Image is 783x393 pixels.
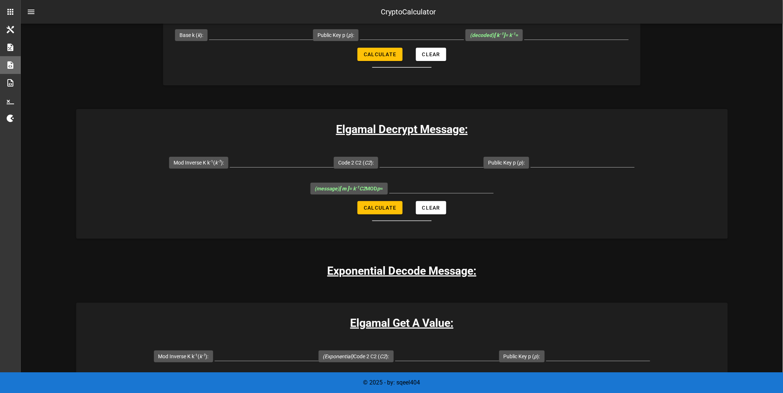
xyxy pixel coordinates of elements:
[422,205,440,211] span: Clear
[534,353,537,359] i: p
[363,205,396,211] span: Calculate
[504,353,540,360] label: Public Key p ( ):
[380,353,386,359] i: C2
[195,353,198,358] sup: -1
[210,159,213,164] sup: -1
[22,3,40,21] button: nav-menu-toggle
[348,32,351,38] i: p
[381,6,436,17] div: CryptoCalculator
[315,186,383,192] span: MOD =
[317,31,354,39] label: Public Key p ( ):
[198,32,200,38] i: k
[363,51,396,57] span: Calculate
[340,186,349,192] b: [ m ]
[215,160,221,166] i: k
[377,186,380,192] i: p
[416,201,446,214] button: Clear
[174,159,224,166] label: Mod Inverse K k ( ):
[323,353,354,359] i: (Exponential)
[76,121,728,138] h3: Elgamal Decrypt Message:
[363,379,420,386] span: © 2025 - by: sqeel404
[470,32,518,38] span: =
[488,159,525,166] label: Public Key p ( ):
[200,353,206,359] i: k
[327,262,477,279] h3: Exponential Decode Message:
[519,160,522,166] i: p
[338,159,374,166] label: Code 2 C2 ( ):
[416,48,446,61] button: Clear
[315,186,366,192] i: (message) = k C2
[218,159,221,164] sup: -1
[494,32,505,38] b: [ k ]
[470,32,515,38] i: (decoded) = k
[364,160,371,166] i: C2
[76,315,728,331] h3: Elgamal Get A Value:
[179,31,203,39] label: Base k ( ):
[357,201,402,214] button: Calculate
[422,51,440,57] span: Clear
[357,48,402,61] button: Calculate
[500,31,504,36] sup: -1
[202,353,206,358] sup: -1
[356,185,360,190] sup: -1
[512,31,515,36] sup: -1
[158,353,209,360] label: Mod Inverse K k ( ):
[323,353,389,360] label: Code 2 C2 ( ):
